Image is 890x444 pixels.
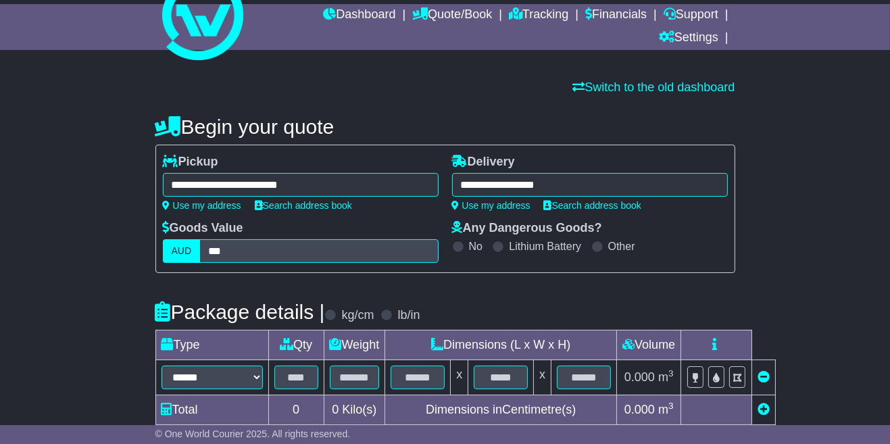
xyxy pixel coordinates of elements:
[664,4,718,27] a: Support
[155,116,735,138] h4: Begin your quote
[758,403,770,416] a: Add new item
[341,308,374,323] label: kg/cm
[451,360,468,395] td: x
[397,308,420,323] label: lb/in
[452,200,530,211] a: Use my address
[544,200,641,211] a: Search address book
[509,240,581,253] label: Lithium Battery
[668,401,674,411] sup: 3
[155,301,325,323] h4: Package details |
[163,221,243,236] label: Goods Value
[658,403,674,416] span: m
[385,395,617,425] td: Dimensions in Centimetre(s)
[624,370,655,384] span: 0.000
[617,330,681,360] td: Volume
[324,330,385,360] td: Weight
[155,395,268,425] td: Total
[385,330,617,360] td: Dimensions (L x W x H)
[155,330,268,360] td: Type
[758,370,770,384] a: Remove this item
[268,330,324,360] td: Qty
[268,395,324,425] td: 0
[469,240,483,253] label: No
[163,239,201,263] label: AUD
[324,395,385,425] td: Kilo(s)
[659,27,718,50] a: Settings
[658,370,674,384] span: m
[624,403,655,416] span: 0.000
[155,428,351,439] span: © One World Courier 2025. All rights reserved.
[452,155,515,170] label: Delivery
[332,403,339,416] span: 0
[255,200,352,211] a: Search address book
[163,155,218,170] label: Pickup
[585,4,647,27] a: Financials
[163,200,241,211] a: Use my address
[534,360,551,395] td: x
[668,368,674,378] sup: 3
[608,240,635,253] label: Other
[572,80,735,94] a: Switch to the old dashboard
[323,4,395,27] a: Dashboard
[412,4,492,27] a: Quote/Book
[509,4,568,27] a: Tracking
[452,221,602,236] label: Any Dangerous Goods?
